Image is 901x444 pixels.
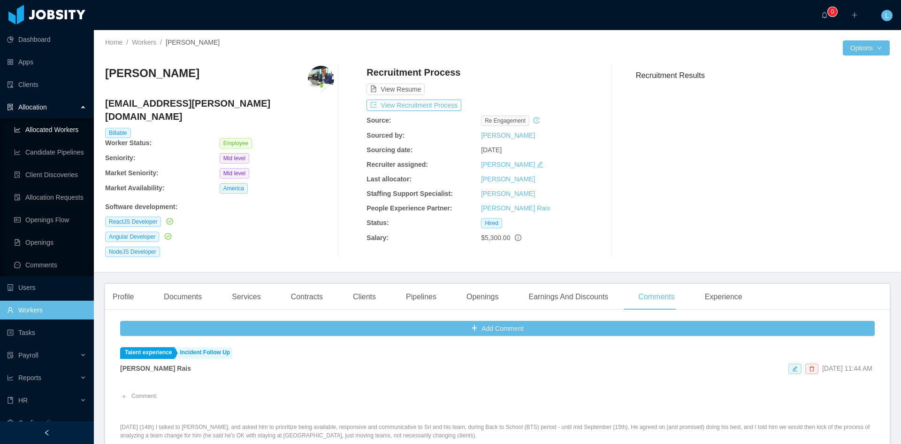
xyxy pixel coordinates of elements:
span: Reports [18,374,41,382]
a: Incident Follow Up [176,347,233,359]
i: icon: bell [821,12,828,18]
div: Openings [459,284,506,310]
b: Market Seniority: [105,169,159,177]
img: 67b0f011-3f06-4296-a1e7-8a808afc45c7_67b4a6e24687a-400w.png [308,66,334,92]
a: icon: messageComments [14,256,86,274]
div: Clients [345,284,383,310]
b: Market Availability: [105,184,165,192]
b: Source: [367,117,391,124]
i: icon: edit [792,366,798,372]
a: icon: check-circle [163,233,171,240]
a: icon: exportView Recruitment Process [367,101,461,109]
b: Salary: [367,234,389,241]
h3: [PERSON_NAME] [105,66,199,81]
span: Configuration [18,419,57,427]
i: icon: setting [7,420,14,426]
a: icon: line-chartCandidate Pipelines [14,143,86,162]
a: icon: userWorkers [7,301,86,319]
a: icon: file-searchClient Discoveries [14,165,86,184]
h4: [EMAIL_ADDRESS][PERSON_NAME][DOMAIN_NAME] [105,97,334,123]
i: icon: check-circle [165,233,171,240]
span: Billable [105,128,131,138]
b: Sourced by: [367,132,405,139]
button: Optionsicon: down [843,40,890,55]
span: Payroll [18,351,38,359]
span: / [160,39,162,46]
a: icon: file-textView Resume [367,86,425,93]
div: Documents [156,284,209,310]
a: icon: auditClients [7,75,86,94]
i: icon: history [533,117,540,124]
span: HR [18,397,28,404]
i: icon: solution [7,104,14,110]
span: $5,300.00 [481,234,510,241]
a: icon: idcardOpenings Flow [14,210,86,229]
span: NodeJS Developer [105,247,160,257]
b: Sourcing date: [367,146,412,154]
i: icon: check-circle [167,218,173,225]
a: icon: check-circle [165,218,173,225]
div: Profile [105,284,141,310]
a: [PERSON_NAME] Rais [481,204,550,212]
i: icon: plus [851,12,858,18]
a: [PERSON_NAME] [481,175,535,183]
span: Mid level [220,153,249,164]
b: Worker Status: [105,139,152,147]
a: icon: robotUsers [7,278,86,297]
a: icon: pie-chartDashboard [7,30,86,49]
a: icon: profileTasks [7,323,86,342]
a: icon: file-doneAllocation Requests [14,188,86,207]
a: [PERSON_NAME] [481,190,535,197]
b: Recruiter assigned: [367,161,428,168]
a: icon: appstoreApps [7,53,86,71]
b: People Experience Partner: [367,204,452,212]
span: Mid level [220,168,249,179]
button: icon: file-textView Resume [367,84,425,95]
b: Last allocator: [367,175,412,183]
span: Angular Developer [105,232,159,242]
div: Pipelines [398,284,444,310]
a: Talent experience [120,347,175,359]
span: Allocation [18,103,47,111]
li: Comment: [130,392,875,400]
strong: [PERSON_NAME] Rais [120,365,191,372]
span: info-circle [515,234,521,241]
button: icon: exportView Recruitment Process [367,100,461,111]
b: Seniority: [105,154,136,162]
div: Earnings And Discounts [521,284,616,310]
span: Employee [220,138,252,148]
button: icon: plusAdd Comment [120,321,875,336]
span: [DATE] 11:44 AM [822,365,872,372]
span: [DATE] [481,146,502,154]
a: [PERSON_NAME] [481,132,535,139]
b: Software development : [105,203,177,210]
i: icon: line-chart [7,374,14,381]
a: icon: file-textOpenings [14,233,86,252]
i: icon: book [7,397,14,404]
span: ReactJS Developer [105,217,161,227]
span: [PERSON_NAME] [166,39,220,46]
span: / [126,39,128,46]
i: icon: delete [809,366,815,372]
div: Experience [697,284,750,310]
a: Workers [132,39,156,46]
b: Status: [367,219,389,226]
p: [DATE] (14th) I talked to [PERSON_NAME], and asked him to prioritize being available, responsive ... [120,423,875,440]
b: Staffing Support Specialist: [367,190,453,197]
h3: Recruitment Results [636,70,890,81]
span: Hired [481,218,502,228]
div: Comments [631,284,682,310]
i: icon: edit [537,161,543,168]
a: icon: line-chartAllocated Workers [14,120,86,139]
div: Services [224,284,268,310]
a: [PERSON_NAME] [481,161,535,168]
div: Contracts [283,284,330,310]
span: re engagement [481,116,529,126]
i: icon: file-protect [7,352,14,358]
sup: 0 [828,7,837,16]
span: L [885,10,889,21]
span: America [220,183,248,194]
a: Home [105,39,122,46]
